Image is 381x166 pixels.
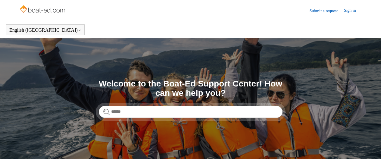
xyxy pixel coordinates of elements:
[310,8,344,14] a: Submit a request
[365,150,381,166] div: Live chat
[99,106,283,118] input: Search
[19,4,67,16] img: Boat-Ed Help Center home page
[9,27,81,33] button: English ([GEOGRAPHIC_DATA])
[99,79,283,98] h1: Welcome to the Boat-Ed Support Center! How can we help you?
[344,7,362,14] a: Sign in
